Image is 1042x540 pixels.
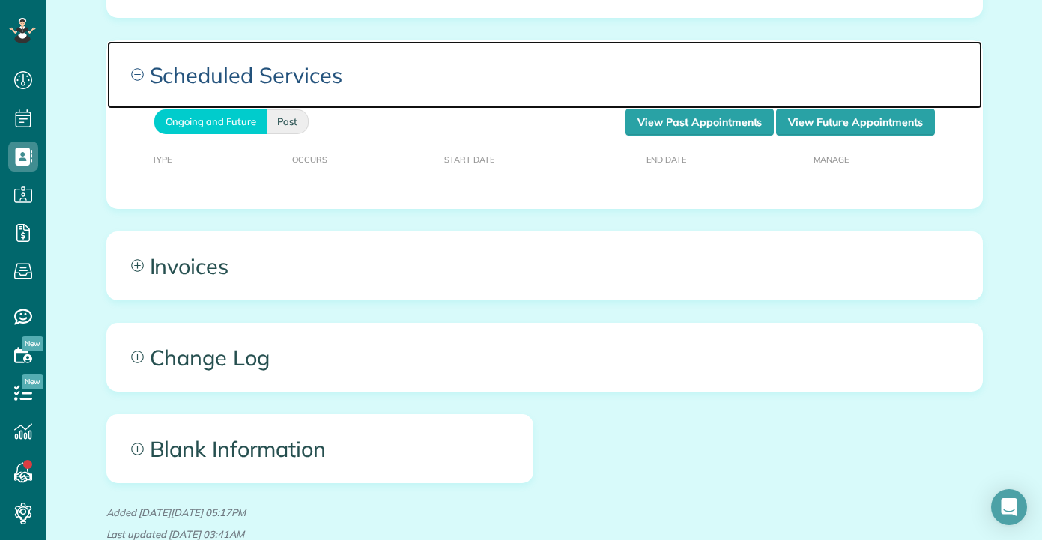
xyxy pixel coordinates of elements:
[106,528,245,540] em: Last updated [DATE] 03:41AM
[438,136,640,181] th: Start Date
[107,415,533,482] a: Blank Information
[22,374,43,389] span: New
[625,109,774,136] a: View Past Appointments
[776,109,934,136] a: View Future Appointments
[640,136,808,181] th: End Date
[106,506,246,518] em: Added [DATE][DATE] 05:17PM
[22,336,43,351] span: New
[267,109,309,134] a: Past
[130,136,287,181] th: Type
[107,41,982,109] a: Scheduled Services
[107,232,982,300] a: Invoices
[107,324,982,391] a: Change Log
[808,136,960,181] th: Manage
[286,136,438,181] th: Occurs
[154,109,267,134] a: Ongoing and Future
[991,489,1027,525] div: Open Intercom Messenger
